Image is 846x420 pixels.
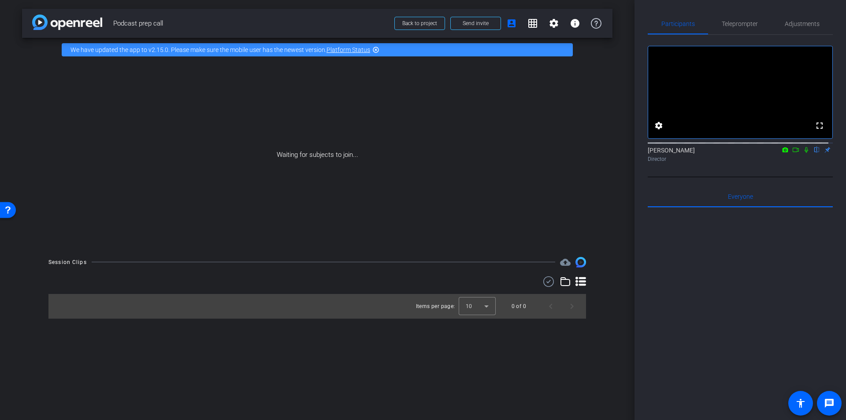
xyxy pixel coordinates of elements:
[48,258,87,267] div: Session Clips
[506,18,517,29] mat-icon: account_box
[785,21,820,27] span: Adjustments
[570,18,580,29] mat-icon: info
[812,145,822,153] mat-icon: flip
[549,18,559,29] mat-icon: settings
[450,17,501,30] button: Send invite
[560,257,571,268] mat-icon: cloud_upload
[32,15,102,30] img: app-logo
[824,398,835,409] mat-icon: message
[728,193,753,200] span: Everyone
[648,155,833,163] div: Director
[327,46,370,53] a: Platform Status
[540,296,561,317] button: Previous page
[527,18,538,29] mat-icon: grid_on
[722,21,758,27] span: Teleprompter
[648,146,833,163] div: [PERSON_NAME]
[113,15,389,32] span: Podcast prep call
[402,20,437,26] span: Back to project
[512,302,526,311] div: 0 of 0
[372,46,379,53] mat-icon: highlight_off
[394,17,445,30] button: Back to project
[463,20,489,27] span: Send invite
[661,21,695,27] span: Participants
[560,257,571,268] span: Destinations for your clips
[62,43,573,56] div: We have updated the app to v2.15.0. Please make sure the mobile user has the newest version.
[814,120,825,131] mat-icon: fullscreen
[575,257,586,268] img: Session clips
[22,62,612,248] div: Waiting for subjects to join...
[561,296,583,317] button: Next page
[653,120,664,131] mat-icon: settings
[795,398,806,409] mat-icon: accessibility
[416,302,455,311] div: Items per page:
